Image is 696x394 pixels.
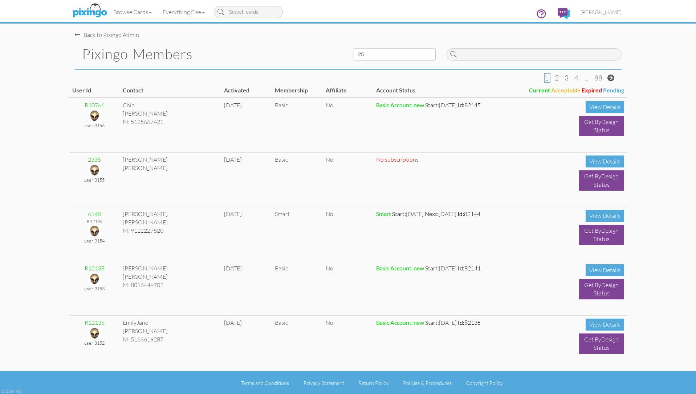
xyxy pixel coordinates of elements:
span: 82145 [458,101,481,109]
span: [DATE] [392,210,424,217]
a: Privacy Statement [304,380,344,386]
div: Membership [275,86,320,95]
a: Return Policy [358,380,388,386]
td: [DATE] [221,316,272,370]
div: 6148 [72,210,117,218]
strong: Id: [458,101,464,108]
span: No [326,210,333,217]
span: 4 [574,74,578,82]
div: [PERSON_NAME] [123,210,218,218]
div: View Details [586,210,624,222]
h1: Pixingo Members [82,46,343,62]
div: [PERSON_NAME] [123,218,218,227]
div: Contact [123,86,218,95]
span: 88 [594,74,602,82]
strong: Id: [458,319,464,326]
img: pixingo logo [70,2,109,20]
strong: Start: [425,319,439,326]
div: Get ByDesign Status [579,279,624,299]
div: M: 9122227520 [123,227,218,235]
span: ... [584,74,589,82]
span: No [326,101,333,109]
span: 82141 [458,265,481,272]
strong: Start: [392,210,406,217]
a: Copyright Policy [466,380,503,386]
div: R12136 [72,319,117,327]
strong: Next: [425,210,439,217]
strong: Basic Account, new [376,265,424,271]
strong: Id: [457,210,464,217]
img: alien.png [88,164,101,177]
td: Basic [272,261,323,316]
span: [DATE] [425,210,456,217]
strong: Basic Account, new [376,319,424,326]
a: [PERSON_NAME] [575,3,627,21]
span: 82144 [457,210,480,217]
span: 82135 [458,319,481,326]
strong: Smart [376,210,391,217]
span: [DATE] [425,101,457,109]
td: [DATE] [221,261,272,316]
img: alien.png [88,273,101,285]
div: Get ByDesign Status [579,225,624,245]
div: View Details [586,101,624,113]
span: Acceptable [551,87,581,94]
td: [DATE] [221,153,272,207]
span: Account Status [376,87,415,94]
span: No [326,319,333,326]
div: Get ByDesign Status [579,333,624,354]
td: Smart [272,207,323,261]
span: No [326,156,333,163]
td: Basic [272,153,323,207]
div: Affiliate [326,86,371,95]
div: R10766 [72,101,117,109]
div: [PERSON_NAME] [123,109,218,118]
div: user:3156 [72,122,117,129]
div: Chip [123,101,218,109]
div: No subscriptions [376,155,573,164]
nav-back: Pixingo Admin [75,24,622,39]
div: M: 8016449702 [123,281,218,289]
td: [DATE] [221,98,272,153]
div: R12139 [72,218,117,225]
img: alien.png [88,327,101,340]
td: [DATE] [221,207,272,261]
div: Back to Pixingo Admin [75,31,139,39]
div: user:3154 [72,237,117,244]
img: alien.png [88,225,101,237]
a: Terms and Conditions [241,380,289,386]
div: Get ByDesign Status [579,170,624,191]
div: [PERSON_NAME] [123,264,218,273]
input: Search cards [214,6,283,18]
div: [PERSON_NAME] [123,164,218,172]
div: Activated [224,86,269,95]
div: View Details [586,319,624,331]
div: [PERSON_NAME] [123,327,218,335]
span: [PERSON_NAME] [581,9,622,15]
strong: Basic Account, new [376,101,424,108]
div: user:3155 [72,177,117,183]
span: 1 [545,74,549,82]
a: Browse Cards [108,3,157,21]
img: alien.png [88,109,101,122]
div: M: 5166619287 [123,335,218,344]
strong: Start: [425,101,439,108]
div: M: 5125667421 [123,118,218,126]
div: [PERSON_NAME] [123,273,218,281]
div: View Details [586,155,624,167]
div: EmilyJane [123,319,218,327]
div: user:3152 [72,340,117,346]
strong: Start: [425,265,439,271]
span: 3 [565,74,569,82]
span: Expired [582,87,602,94]
span: 2 [555,74,559,82]
div: View Details [586,264,624,276]
div: Get ByDesign Status [579,116,624,136]
a: Everything Else [157,3,210,21]
div: 2335 [72,155,117,164]
div: R12138 [72,264,117,273]
span: Pending [603,87,624,94]
div: user:3153 [72,285,117,292]
span: No [326,265,333,272]
strong: Id: [458,265,464,271]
